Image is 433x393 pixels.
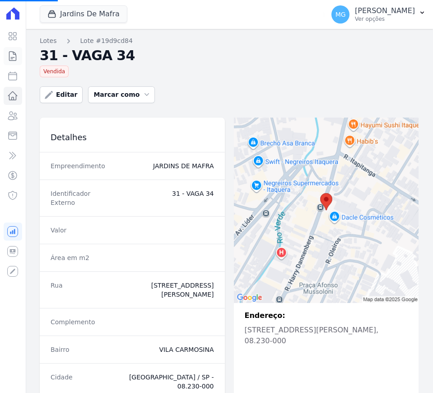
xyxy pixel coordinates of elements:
[335,11,346,18] span: MG
[80,36,133,46] a: Lote #19d9cd84
[355,15,415,23] p: Ver opções
[51,189,104,207] dt: Identificador Externo
[51,253,100,262] dt: Área em m2
[107,281,214,299] dd: [STREET_ADDRESS][PERSON_NAME]
[324,2,433,27] button: MG [PERSON_NAME] Ver opções
[51,226,100,235] dt: Valor
[40,5,127,23] button: Jardins De Mafra
[107,161,214,170] dd: JARDINS DE MAFRA
[51,373,100,391] dt: Cidade
[51,132,105,143] h3: Detalhes
[51,161,100,170] dt: Empreendimento
[355,6,415,15] p: [PERSON_NAME]
[106,189,214,207] dd: 31 - VAGA 34
[40,49,419,62] h2: 31 - VAGA 34
[40,66,69,77] span: Vendida
[40,36,57,46] a: Lotes
[40,36,419,46] nav: Breadcrumb
[51,317,100,327] dt: Complemento
[245,310,408,321] p: Endereço:
[88,86,155,103] button: Marcar como
[51,281,100,299] dt: Rua
[107,373,214,391] dd: [GEOGRAPHIC_DATA] / SP - 08.230-000
[40,86,83,103] a: Editar
[234,118,419,303] img: staticmap
[245,325,408,346] p: [STREET_ADDRESS][PERSON_NAME], 08.230-000
[107,345,214,354] dd: VILA CARMOSINA
[51,345,100,354] dt: Bairro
